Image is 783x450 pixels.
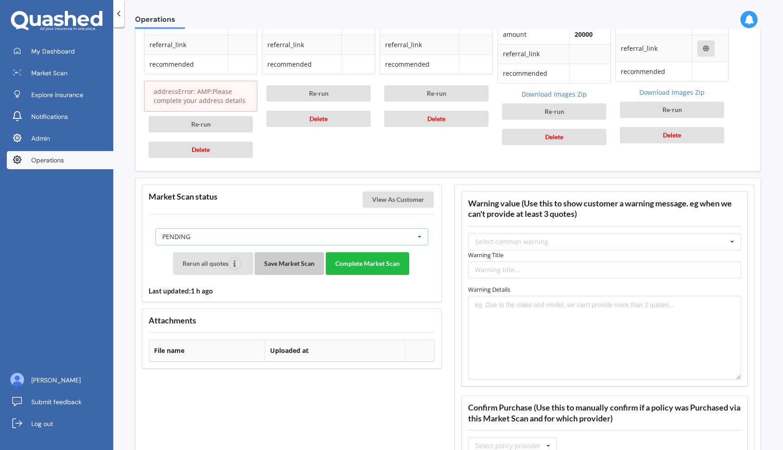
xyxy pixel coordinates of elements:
b: 20000 [575,30,593,39]
div: Select policy provider [475,443,541,449]
button: Delete [149,142,253,158]
a: Download Images Zip [615,88,729,97]
h3: Market Scan status [149,191,217,202]
label: Warning Details [468,285,741,294]
td: amount [498,24,569,44]
td: referral_link [498,44,569,64]
button: Complete Market Scan [326,252,409,275]
a: Submit feedback [7,393,113,411]
a: Log out [7,415,113,433]
a: Download Images Zip [498,90,611,99]
span: Operations [31,156,64,165]
a: Explore insurance [7,86,113,104]
span: Notifications [31,112,68,121]
span: Delete [309,115,328,122]
button: Rerun all quotes [173,252,253,275]
td: recommended [145,54,228,74]
span: Delete [545,133,563,141]
a: Market Scan [7,64,113,82]
td: referral_link [380,35,459,54]
a: Admin [7,129,113,147]
span: Delete [427,115,445,122]
th: Uploaded at [265,340,405,362]
div: PENDING [162,234,190,240]
button: Delete [620,127,724,143]
a: Operations [7,151,113,169]
a: Notifications [7,108,113,126]
td: referral_link [262,35,341,54]
td: recommended [262,54,341,74]
a: [PERSON_NAME] [7,371,113,389]
button: View As Customer [362,191,434,208]
td: referral_link [616,35,692,62]
h3: Warning value (Use this to show customer a warning message. eg when we can't provide at least 3 q... [468,198,741,219]
td: recommended [380,54,459,74]
td: referral_link [145,35,228,54]
button: Re-run [266,85,371,102]
button: Save Market Scan [255,252,324,275]
input: Warning title... [468,261,741,279]
td: recommended [498,64,569,83]
a: View As Customer [362,195,435,204]
p: addressError: AMP:Please complete your address details [154,87,248,105]
span: Admin [31,134,50,143]
span: Delete [663,131,681,139]
label: Warning Title [468,250,741,259]
button: Re-run [620,102,724,118]
a: My Dashboard [7,42,113,60]
td: recommended [616,62,692,81]
button: Re-run [149,116,253,132]
button: Re-run [384,85,488,102]
span: Submit feedback [31,397,82,406]
button: Re-run [502,103,606,120]
span: My Dashboard [31,47,75,56]
button: Delete [266,111,371,127]
div: Select common warning [475,239,548,245]
button: Delete [384,111,488,127]
span: Market Scan [31,68,68,78]
th: File name [149,340,265,362]
h3: Attachments [149,315,435,326]
button: Delete [502,129,606,145]
span: Operations [135,15,185,27]
h3: Confirm Purchase (Use this to manually confirm if a policy was Purchased via this Market Scan and... [468,402,741,423]
span: Log out [31,419,53,428]
span: [PERSON_NAME] [31,376,81,385]
img: ALV-UjU6YHOUIM1AGx_4vxbOkaOq-1eqc8a3URkVIJkc_iWYmQ98kTe7fc9QMVOBV43MoXmOPfWPN7JjnmUwLuIGKVePaQgPQ... [10,373,24,386]
span: Explore insurance [31,90,83,99]
span: Delete [192,146,210,153]
h4: Last updated: 1 h ago [149,287,435,295]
